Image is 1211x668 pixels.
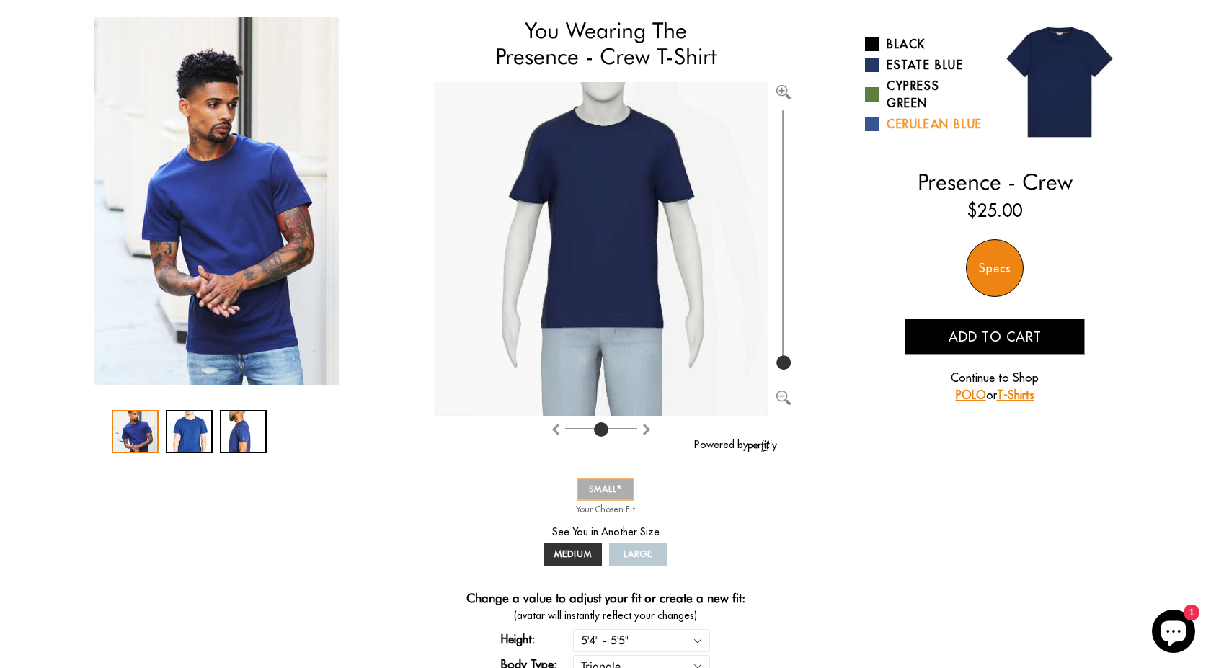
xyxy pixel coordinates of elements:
img: Rotate counter clockwise [641,424,652,435]
a: POLO [956,388,986,402]
h2: Presence - Crew [865,169,1124,195]
img: Brand%2fOtero%2f20002-v2-T%2f54%2f5-S%2fAv%2f29dfe7ac-7dea-11ea-9f6a-0e35f21fd8c2%2fEstate+Blue%2... [434,82,768,416]
span: MEDIUM [554,548,592,559]
a: Estate Blue [865,56,984,74]
img: perfitly-logo_73ae6c82-e2e3-4a36-81b1-9e913f6ac5a1.png [748,440,777,452]
button: Zoom out [776,388,791,403]
a: Powered by [694,438,777,451]
ins: $25.00 [967,197,1022,223]
p: Continue to Shop or [905,369,1085,404]
button: Zoom in [776,82,791,97]
img: Zoom in [776,85,791,99]
img: Zoom out [776,391,791,405]
img: IMG_2428_copy_1024x1024_2x_54a29d56-2a4d-4dd6-a028-5652b32cc0ff_340x.jpg [94,17,339,385]
label: Height: [501,631,573,648]
h1: You Wearing The Presence - Crew T-Shirt [434,17,776,70]
a: LARGE [609,543,667,566]
a: Black [865,35,984,53]
div: 2 / 3 [166,410,213,453]
div: 1 / 3 [112,410,159,453]
a: MEDIUM [544,543,602,566]
inbox-online-store-chat: Shopify online store chat [1148,610,1199,656]
span: Add to cart [949,329,1042,345]
button: Rotate clockwise [550,419,562,437]
span: SMALL [589,484,622,494]
a: Cerulean Blue [865,115,984,133]
img: 013.jpg [995,17,1124,147]
div: 1 / 3 [86,17,346,385]
img: Rotate clockwise [550,424,562,435]
a: Cypress Green [865,77,984,112]
span: (avatar will instantly reflect your changes) [434,608,776,623]
div: 3 / 3 [220,410,267,453]
button: Add to cart [905,319,1085,355]
a: SMALL [577,478,634,501]
button: Rotate counter clockwise [641,419,652,437]
span: LARGE [624,548,653,559]
h4: Change a value to adjust your fit or create a new fit: [466,591,745,608]
a: T-Shirts [997,388,1034,402]
div: Specs [966,239,1024,297]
